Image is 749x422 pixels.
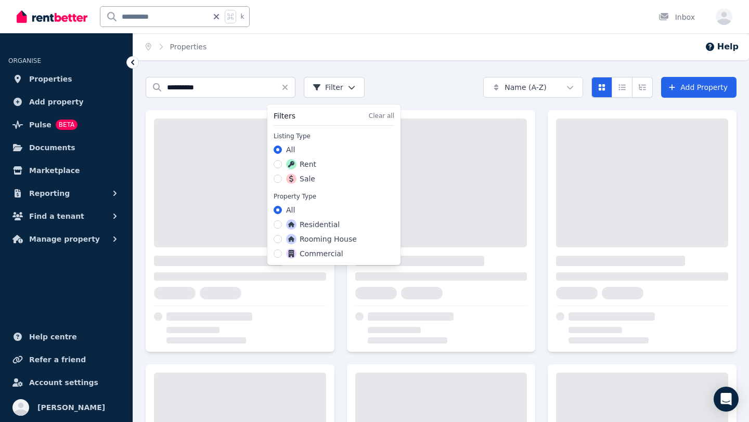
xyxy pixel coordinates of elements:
[286,174,315,184] label: Sale
[286,144,295,155] label: All
[286,234,357,244] label: Rooming House
[286,205,295,215] label: All
[286,159,316,169] label: Rent
[274,192,394,201] label: Property Type
[286,219,340,230] label: Residential
[274,132,394,140] label: Listing Type
[286,248,343,259] label: Commercial
[274,111,295,121] h3: Filters
[369,112,394,120] button: Clear all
